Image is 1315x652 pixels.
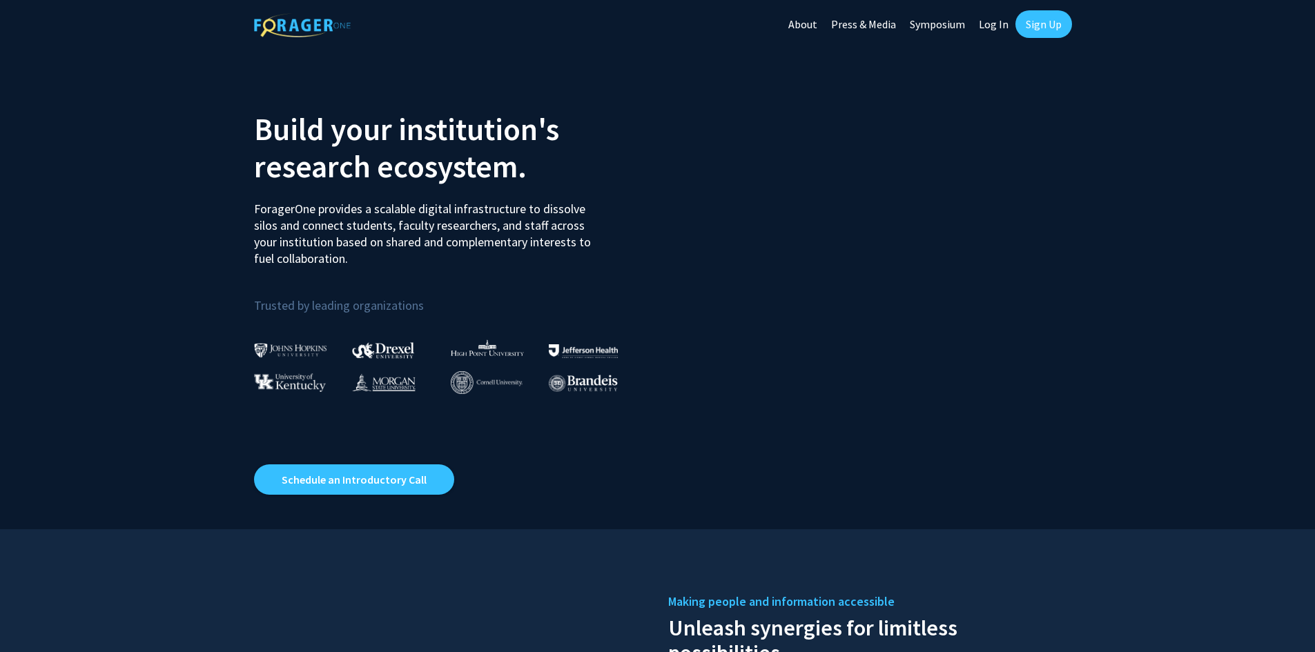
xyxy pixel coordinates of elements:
img: High Point University [451,339,524,356]
a: Opens in a new tab [254,464,454,495]
img: Thomas Jefferson University [549,344,618,357]
h2: Build your institution's research ecosystem. [254,110,647,185]
a: Sign Up [1015,10,1072,38]
img: Drexel University [352,342,414,358]
img: University of Kentucky [254,373,326,392]
img: Cornell University [451,371,523,394]
p: ForagerOne provides a scalable digital infrastructure to dissolve silos and connect students, fac... [254,190,601,267]
p: Trusted by leading organizations [254,278,647,316]
img: ForagerOne Logo [254,13,351,37]
h5: Making people and information accessible [668,591,1062,612]
img: Morgan State University [352,373,416,391]
img: Johns Hopkins University [254,343,327,357]
img: Brandeis University [549,375,618,392]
